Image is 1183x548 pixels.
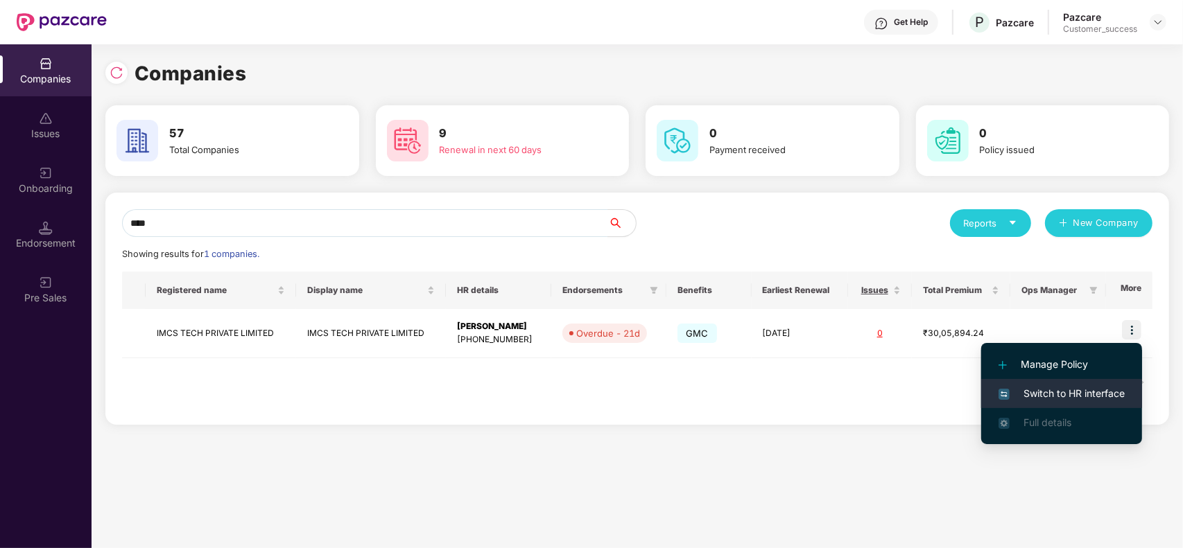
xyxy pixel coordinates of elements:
[1059,218,1068,229] span: plus
[859,327,901,340] div: 0
[576,326,640,340] div: Overdue - 21d
[1152,17,1164,28] img: svg+xml;base64,PHN2ZyBpZD0iRHJvcGRvd24tMzJ4MzIiIHhtbG5zPSJodHRwOi8vd3d3LnczLm9yZy8yMDAwL3N2ZyIgd2...
[647,282,661,299] span: filter
[39,221,53,235] img: svg+xml;base64,PHN2ZyB3aWR0aD0iMTQuNSIgaGVpZ2h0PSIxNC41IiB2aWV3Qm94PSIwIDAgMTYgMTYiIGZpbGw9Im5vbm...
[1073,216,1139,230] span: New Company
[440,125,590,143] h3: 9
[927,120,969,161] img: svg+xml;base64,PHN2ZyB4bWxucz0iaHR0cDovL3d3dy53My5vcmcvMjAwMC9zdmciIHdpZHRoPSI2MCIgaGVpZ2h0PSI2MC...
[1008,218,1017,227] span: caret-down
[848,272,913,309] th: Issues
[446,272,551,309] th: HR details
[39,276,53,290] img: svg+xml;base64,PHN2ZyB3aWR0aD0iMjAiIGhlaWdodD0iMjAiIHZpZXdCb3g9IjAgMCAyMCAyMCIgZmlsbD0ibm9uZSIgeG...
[1024,416,1071,428] span: Full details
[996,16,1034,29] div: Pazcare
[457,333,540,346] div: [PHONE_NUMBER]
[607,209,637,237] button: search
[999,418,1010,429] img: svg+xml;base64,PHN2ZyB4bWxucz0iaHR0cDovL3d3dy53My5vcmcvMjAwMC9zdmciIHdpZHRoPSIxNi4zNjMiIGhlaWdodD...
[999,386,1125,401] span: Switch to HR interface
[39,57,53,71] img: svg+xml;base64,PHN2ZyBpZD0iQ29tcGFuaWVzIiB4bWxucz0iaHR0cDovL3d3dy53My5vcmcvMjAwMC9zdmciIHdpZHRoPS...
[110,66,123,80] img: svg+xml;base64,PHN2ZyBpZD0iUmVsb2FkLTMyeDMyIiB4bWxucz0iaHR0cDovL3d3dy53My5vcmcvMjAwMC9zdmciIHdpZH...
[752,309,848,358] td: [DATE]
[650,286,658,294] span: filter
[709,125,860,143] h3: 0
[607,218,636,229] span: search
[17,13,107,31] img: New Pazcare Logo
[874,17,888,30] img: svg+xml;base64,PHN2ZyBpZD0iSGVscC0zMngzMiIgeG1sbnM9Imh0dHA6Ly93d3cudzMub3JnLzIwMDAvc3ZnIiB3aWR0aD...
[980,143,1130,157] div: Policy issued
[1087,282,1100,299] span: filter
[296,272,446,309] th: Display name
[1045,209,1152,237] button: plusNew Company
[657,120,698,161] img: svg+xml;base64,PHN2ZyB4bWxucz0iaHR0cDovL3d3dy53My5vcmcvMjAwMC9zdmciIHdpZHRoPSI2MCIgaGVpZ2h0PSI2MC...
[387,120,429,161] img: svg+xml;base64,PHN2ZyB4bWxucz0iaHR0cDovL3d3dy53My5vcmcvMjAwMC9zdmciIHdpZHRoPSI2MCIgaGVpZ2h0PSI2MC...
[307,285,424,296] span: Display name
[975,14,984,30] span: P
[1021,285,1084,296] span: Ops Manager
[39,112,53,125] img: svg+xml;base64,PHN2ZyBpZD0iSXNzdWVzX2Rpc2FibGVkIiB4bWxucz0iaHR0cDovL3d3dy53My5vcmcvMjAwMC9zdmciIH...
[169,125,320,143] h3: 57
[39,166,53,180] img: svg+xml;base64,PHN2ZyB3aWR0aD0iMjAiIGhlaWdodD0iMjAiIHZpZXdCb3g9IjAgMCAyMCAyMCIgZmlsbD0ibm9uZSIgeG...
[912,272,1010,309] th: Total Premium
[296,309,446,358] td: IMCS TECH PRIVATE LIMITED
[894,17,928,28] div: Get Help
[157,285,274,296] span: Registered name
[146,309,295,358] td: IMCS TECH PRIVATE LIMITED
[457,320,540,333] div: [PERSON_NAME]
[440,143,590,157] div: Renewal in next 60 days
[923,285,989,296] span: Total Premium
[146,272,295,309] th: Registered name
[964,216,1017,230] div: Reports
[1122,320,1141,339] img: icon
[677,324,717,343] span: GMC
[135,58,247,89] h1: Companies
[999,389,1010,400] img: svg+xml;base64,PHN2ZyB4bWxucz0iaHR0cDovL3d3dy53My5vcmcvMjAwMC9zdmciIHdpZHRoPSIxNiIgaGVpZ2h0PSIxNi...
[980,125,1130,143] h3: 0
[1063,10,1137,24] div: Pazcare
[122,249,259,259] span: Showing results for
[562,285,644,296] span: Endorsements
[1089,286,1098,294] span: filter
[923,327,999,340] div: ₹30,05,894.24
[204,249,259,259] span: 1 companies.
[752,272,848,309] th: Earliest Renewal
[709,143,860,157] div: Payment received
[666,272,751,309] th: Benefits
[859,285,891,296] span: Issues
[999,361,1007,369] img: svg+xml;base64,PHN2ZyB4bWxucz0iaHR0cDovL3d3dy53My5vcmcvMjAwMC9zdmciIHdpZHRoPSIxMi4yMDEiIGhlaWdodD...
[116,120,158,161] img: svg+xml;base64,PHN2ZyB4bWxucz0iaHR0cDovL3d3dy53My5vcmcvMjAwMC9zdmciIHdpZHRoPSI2MCIgaGVpZ2h0PSI2MC...
[1063,24,1137,35] div: Customer_success
[169,143,320,157] div: Total Companies
[999,357,1125,372] span: Manage Policy
[1106,272,1152,309] th: More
